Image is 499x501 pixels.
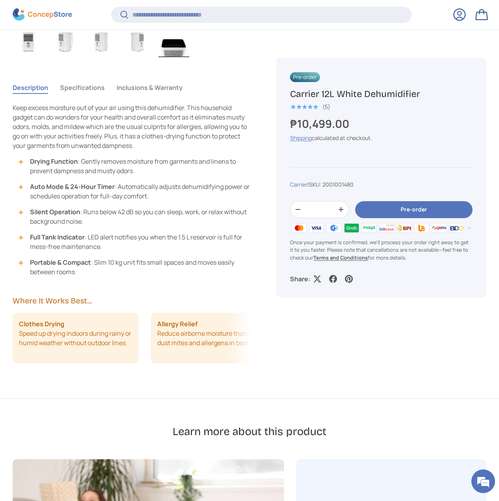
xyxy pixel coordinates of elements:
strong: Clothes Drying [19,319,64,329]
strong: Allergy Relief [157,319,198,329]
p: Keep excess moisture out of your air using this dehumidifier. This household gadget can do wonder... [13,103,251,150]
img: master [290,222,307,234]
li: : Gently removes moisture from garments and linens to prevent dampness and musty odors. [21,157,251,176]
p: Share: [290,274,310,284]
img: qrph [430,222,448,234]
li: : Slim 10 kg unit fits small spaces and moves easily between rooms. [21,258,251,277]
img: carrier-dehumidifier-12-liter-left-side-view-concepstore [86,26,117,57]
li: : LED alert notifies you when the 1.5 L reservoir is full for mess-free maintenance. [21,232,251,251]
li: : Runs below 42 dB so you can sleep, work, or relax without background noise. [21,207,251,226]
img: carrier-dehumidifier-12-liter-top-with-buttons-view-concepstore [158,26,189,57]
span: | [307,181,354,188]
a: Terms and Conditions [313,254,368,261]
a: Carrier [290,181,307,188]
strong: Silent Operation [30,208,80,216]
button: Pre-order [355,201,473,218]
div: Minimize live chat window [130,4,149,23]
span: Pre-order [290,72,320,82]
span: SKU: [309,181,321,188]
div: Chat with us now [41,44,133,54]
img: grabpay [343,222,360,234]
a: Shipping [290,134,312,142]
img: carrier-dehumidifier-12-liter-full-view-concepstore [13,26,44,57]
textarea: Type your message and hit 'Enter' [4,215,151,243]
img: bpi [395,222,413,234]
strong: Drying Function [30,157,78,166]
button: Specifications [60,79,105,97]
img: carrier-dehumidifier-12-liter-right-side-view-concepstore [122,26,153,57]
img: gcash [325,222,343,234]
span: 2001001480 [322,181,354,188]
h2: Learn more about this product [173,424,326,439]
p: Once your payment is confirmed, we'll process your order right away to get it to you faster. Plea... [290,239,473,262]
strong: Portable & Compact [30,258,91,267]
strong: Full Tank Indicator [30,233,85,241]
a: 5.0 out of 5.0 stars (5) [290,102,330,110]
div: (5) [322,104,330,110]
strong: ₱10,499.00 [290,116,351,131]
img: metrobank [465,222,483,234]
span: ★★★★★ [290,103,318,111]
h1: Carrier 12L White Dehumidifier [290,88,473,100]
img: ConcepStore [13,9,72,21]
img: ubp [413,222,430,234]
img: billease [378,222,395,234]
div: 5.0 out of 5.0 stars [290,103,318,110]
div: calculated at checkout. [290,134,473,142]
button: Inclusions & Warranty [117,79,183,97]
li: : Automatically adjusts dehumidifying power or schedules operation for full-day comfort. [21,182,251,201]
img: bdo [448,222,465,234]
span: We're online! [46,99,109,179]
strong: Auto Mode & 24-Hour Timer [30,182,115,191]
img: visa [308,222,325,234]
img: maya [360,222,378,234]
li: Reduce airborne moisture that harbors dust mites and allergens in bedrooms. [151,313,276,363]
button: Description [13,79,48,97]
li: Speed up drying indoors during rainy or humid weather without outdoor lines. [13,313,138,363]
img: carrier-dehumidifier-12-liter-left-side-with-dimensions-view-concepstore [49,26,80,57]
h2: Where It Works Best... [13,295,251,307]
